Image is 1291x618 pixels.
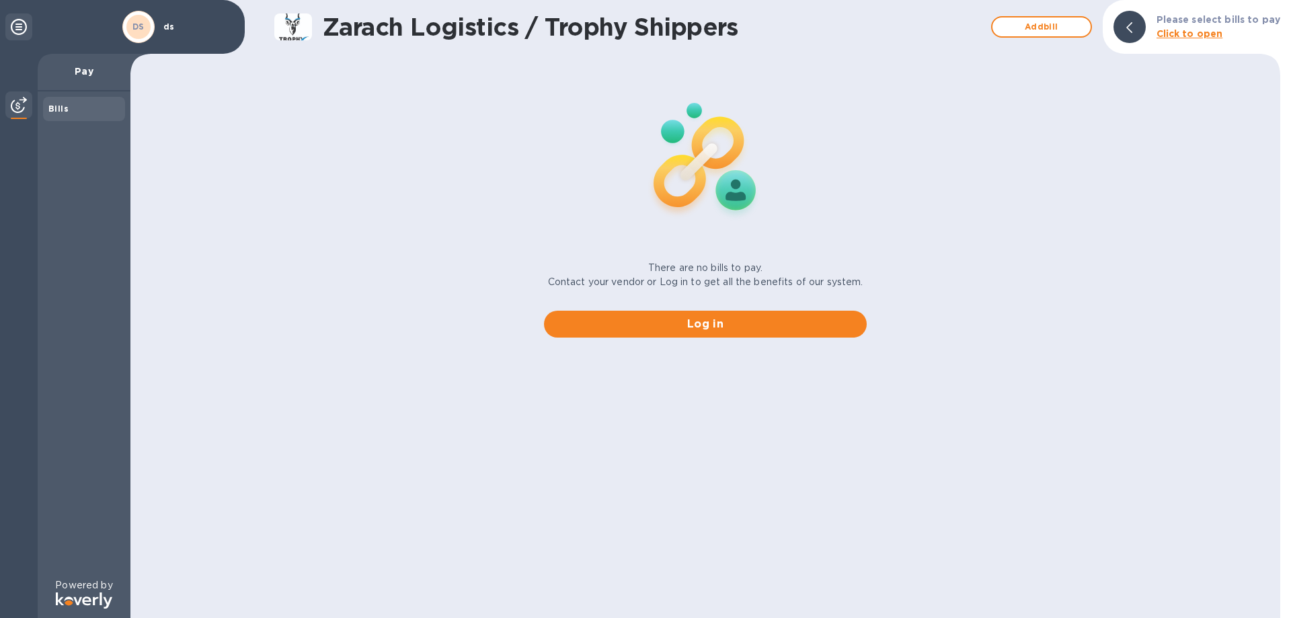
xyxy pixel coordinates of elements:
[163,22,231,32] p: ds
[548,261,863,289] p: There are no bills to pay. Contact your vendor or Log in to get all the benefits of our system.
[48,104,69,114] b: Bills
[132,22,145,32] b: DS
[1157,28,1223,39] b: Click to open
[48,65,120,78] p: Pay
[55,578,112,592] p: Powered by
[56,592,112,609] img: Logo
[323,13,984,41] h1: Zarach Logistics / Trophy Shippers
[544,311,867,338] button: Log in
[555,316,856,332] span: Log in
[1157,14,1280,25] b: Please select bills to pay
[991,16,1092,38] button: Addbill
[1003,19,1080,35] span: Add bill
